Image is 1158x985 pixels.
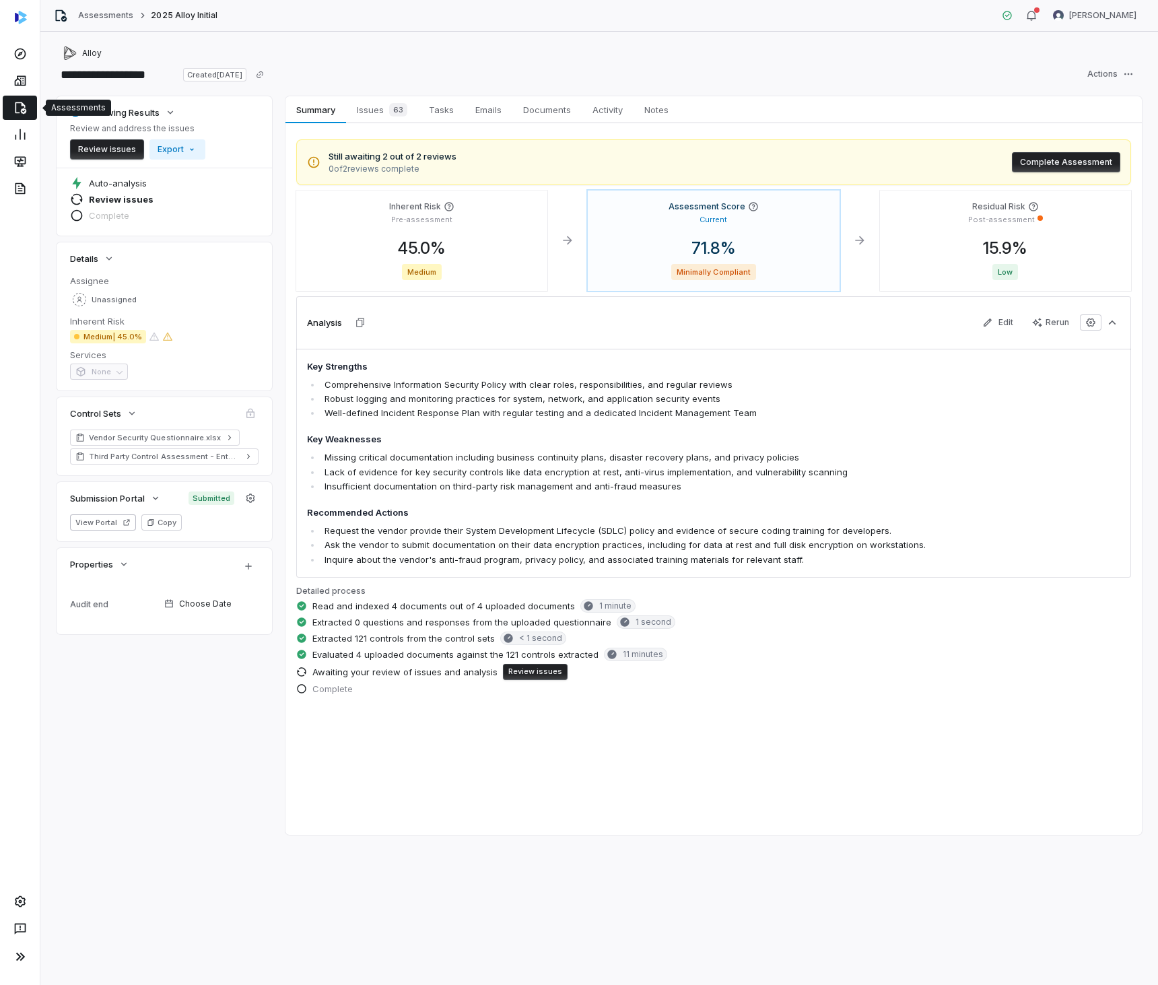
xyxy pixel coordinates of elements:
[92,295,137,305] span: Unassigned
[70,106,160,118] div: Reviewing Results
[89,209,129,222] span: Complete
[1024,312,1077,333] button: Rerun
[321,450,957,465] li: Missing critical documentation including business continuity plans, disaster recovery plans, and ...
[1079,64,1142,84] button: Actions
[70,492,145,504] span: Submission Portal
[321,406,957,420] li: Well-defined Incident Response Plan with regular testing and a dedicated Incident Management Team
[82,48,102,59] span: Alloy
[423,101,459,118] span: Tasks
[321,524,957,538] li: Request the vendor provide their System Development Lifecycle (SDLC) policy and evidence of secur...
[89,432,221,443] span: Vendor Security Questionnaire.xlsx
[972,238,1038,258] span: 15.9 %
[70,330,146,343] span: Medium | 45.0%
[70,514,136,531] button: View Portal
[312,683,353,695] span: Complete
[66,552,133,576] button: Properties
[587,101,628,118] span: Activity
[70,275,259,287] dt: Assignee
[15,11,27,24] img: svg%3e
[402,264,442,280] span: Medium
[89,177,147,189] span: Auto-analysis
[389,103,407,116] span: 63
[389,201,441,212] h4: Inherent Risk
[623,649,663,660] span: 11 minutes
[669,201,745,212] h4: Assessment Score
[321,538,957,552] li: Ask the vendor to submit documentation on their data encryption practices, including for data at ...
[321,553,957,567] li: Inquire about the vendor's anti-fraud program, privacy policy, and associated training materials ...
[66,246,118,271] button: Details
[307,506,957,520] h4: Recommended Actions
[321,378,957,392] li: Comprehensive Information Security Policy with clear roles, responsibilities, and regular reviews
[391,215,452,225] p: Pre-assessment
[151,10,217,21] span: 2025 Alloy Initial
[296,583,1131,599] p: Detailed process
[351,100,413,119] span: Issues
[70,349,259,361] dt: Services
[307,433,957,446] h4: Key Weaknesses
[519,633,562,644] span: < 1 second
[1012,152,1120,172] button: Complete Assessment
[89,451,240,462] span: Third Party Control Assessment - Enterprise
[329,164,456,174] span: 0 of 2 reviews complete
[70,599,159,609] div: Audit end
[329,150,456,164] span: Still awaiting 2 out of 2 reviews
[70,252,98,265] span: Details
[639,101,674,118] span: Notes
[70,123,205,134] p: Review and address the issues
[321,392,957,406] li: Robust logging and monitoring practices for system, network, and application security events
[312,648,599,660] span: Evaluated 4 uploaded documents against the 121 controls extracted
[70,407,121,419] span: Control Sets
[681,238,747,258] span: 71.8 %
[992,264,1018,280] span: Low
[636,617,671,627] span: 1 second
[70,315,259,327] dt: Inherent Risk
[312,600,575,612] span: Read and indexed 4 documents out of 4 uploaded documents
[1032,317,1069,328] div: Rerun
[312,632,495,644] span: Extracted 121 controls from the control sets
[70,448,259,465] a: Third Party Control Assessment - Enterprise
[307,316,342,329] h3: Analysis
[89,193,154,205] span: Review issues
[974,312,1021,333] button: Edit
[321,479,957,494] li: Insufficient documentation on third-party risk management and anti-fraud measures
[1045,5,1145,26] button: Amanda Pettenati avatar[PERSON_NAME]
[51,102,106,113] div: Assessments
[159,590,264,618] button: Choose Date
[78,10,133,21] a: Assessments
[291,101,340,118] span: Summary
[66,486,165,510] button: Submission Portal
[387,238,456,258] span: 45.0 %
[312,616,611,628] span: Extracted 0 questions and responses from the uploaded questionnaire
[1069,10,1136,21] span: [PERSON_NAME]
[1053,10,1064,21] img: Amanda Pettenati avatar
[70,139,144,160] button: Review issues
[503,664,568,680] button: Review issues
[248,63,272,87] button: Copy link
[141,514,182,531] button: Copy
[470,101,507,118] span: Emails
[66,100,180,125] button: Reviewing Results
[149,139,205,160] button: Export
[599,601,632,611] span: 1 minute
[70,558,113,570] span: Properties
[700,215,727,225] p: Current
[66,401,141,426] button: Control Sets
[307,360,957,374] h4: Key Strengths
[972,201,1025,212] h4: Residual Risk
[518,101,576,118] span: Documents
[671,264,756,280] span: Minimally Compliant
[59,41,106,65] button: https://alloy.com/Alloy
[312,666,498,678] span: Awaiting your review of issues and analysis
[183,68,246,81] span: Created [DATE]
[189,491,234,505] span: Submitted
[321,465,957,479] li: Lack of evidence for key security controls like data encryption at rest, anti-virus implementatio...
[179,599,232,609] span: Choose Date
[70,430,240,446] a: Vendor Security Questionnaire.xlsx
[968,215,1035,225] p: Post-assessment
